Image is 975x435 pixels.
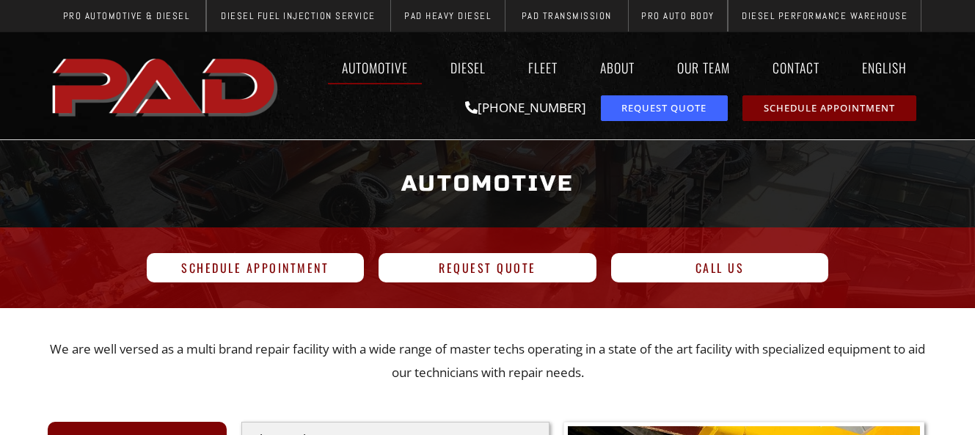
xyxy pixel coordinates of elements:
[181,262,329,274] span: Schedule Appointment
[742,95,916,121] a: schedule repair or service appointment
[514,51,572,84] a: Fleet
[601,95,728,121] a: request a service or repair quote
[437,51,500,84] a: Diesel
[55,156,921,211] h1: Automotive
[848,51,928,84] a: English
[439,262,536,274] span: Request Quote
[641,11,715,21] span: Pro Auto Body
[759,51,833,84] a: Contact
[764,103,895,113] span: Schedule Appointment
[147,253,365,282] a: Schedule Appointment
[621,103,706,113] span: Request Quote
[404,11,491,21] span: PAD Heavy Diesel
[63,11,190,21] span: Pro Automotive & Diesel
[48,46,285,125] a: pro automotive and diesel home page
[522,11,612,21] span: PAD Transmission
[465,99,586,116] a: [PHONE_NUMBER]
[611,253,829,282] a: Call Us
[221,11,376,21] span: Diesel Fuel Injection Service
[379,253,596,282] a: Request Quote
[48,46,285,125] img: The image shows the word "PAD" in bold, red, uppercase letters with a slight shadow effect.
[586,51,649,84] a: About
[695,262,745,274] span: Call Us
[663,51,744,84] a: Our Team
[742,11,908,21] span: Diesel Performance Warehouse
[328,51,422,84] a: Automotive
[285,51,928,84] nav: Menu
[48,337,928,385] p: We are well versed as a multi brand repair facility with a wide range of master techs operating i...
